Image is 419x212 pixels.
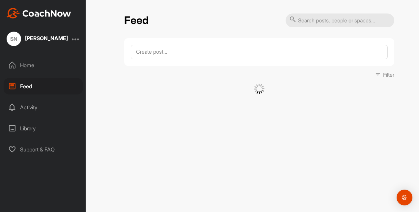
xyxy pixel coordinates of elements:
[383,71,394,79] p: Filter
[7,8,71,18] img: CoachNow
[286,13,394,27] input: Search posts, people or spaces...
[397,190,412,205] div: Open Intercom Messenger
[25,36,68,41] div: [PERSON_NAME]
[124,14,149,27] h2: Feed
[4,78,83,94] div: Feed
[7,32,21,46] div: SN
[4,120,83,137] div: Library
[254,84,265,94] img: G6gVgL6ErOh57ABN0eRmCEwV0I4iEi4d8EwaPGI0tHgoAbU4EAHFLEQAh+QQFCgALACwIAA4AGAASAAAEbHDJSesaOCdk+8xg...
[4,99,83,116] div: Activity
[4,141,83,158] div: Support & FAQ
[4,57,83,73] div: Home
